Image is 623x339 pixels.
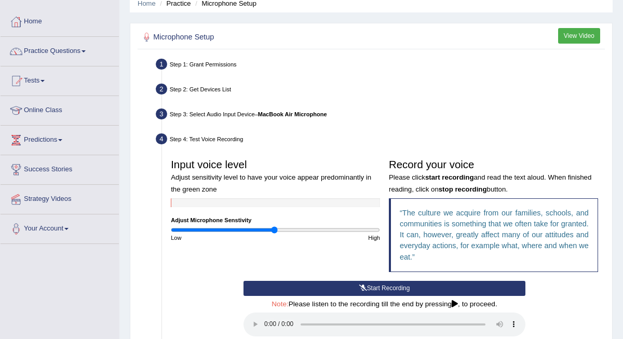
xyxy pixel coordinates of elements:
[171,159,380,194] h3: Input voice level
[1,37,119,63] a: Practice Questions
[152,131,608,150] div: Step 4: Test Voice Recording
[1,214,119,240] a: Your Account
[1,7,119,33] a: Home
[1,126,119,152] a: Predictions
[400,209,589,261] q: The culture we acquire from our families, schools, and communities is something that we often tak...
[167,234,276,242] div: Low
[258,111,327,117] b: MacBook Air Microphone
[171,173,371,193] small: Adjust sensitivity level to have your voice appear predominantly in the green zone
[1,155,119,181] a: Success Stories
[1,185,119,211] a: Strategy Videos
[439,185,487,193] b: stop recording
[1,96,119,122] a: Online Class
[272,300,289,308] span: Note:
[1,66,119,92] a: Tests
[255,111,327,117] span: –
[425,173,474,181] b: start recording
[171,216,251,224] label: Adjust Microphone Senstivity
[276,234,385,242] div: High
[140,31,427,44] h2: Microphone Setup
[243,301,525,308] h4: Please listen to the recording till the end by pressing , to proceed.
[558,28,600,43] button: View Video
[152,81,608,100] div: Step 2: Get Devices List
[152,106,608,125] div: Step 3: Select Audio Input Device
[152,56,608,75] div: Step 1: Grant Permissions
[389,159,598,194] h3: Record your voice
[389,173,591,193] small: Please click and read the text aloud. When finished reading, click on button.
[243,281,525,296] button: Start Recording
